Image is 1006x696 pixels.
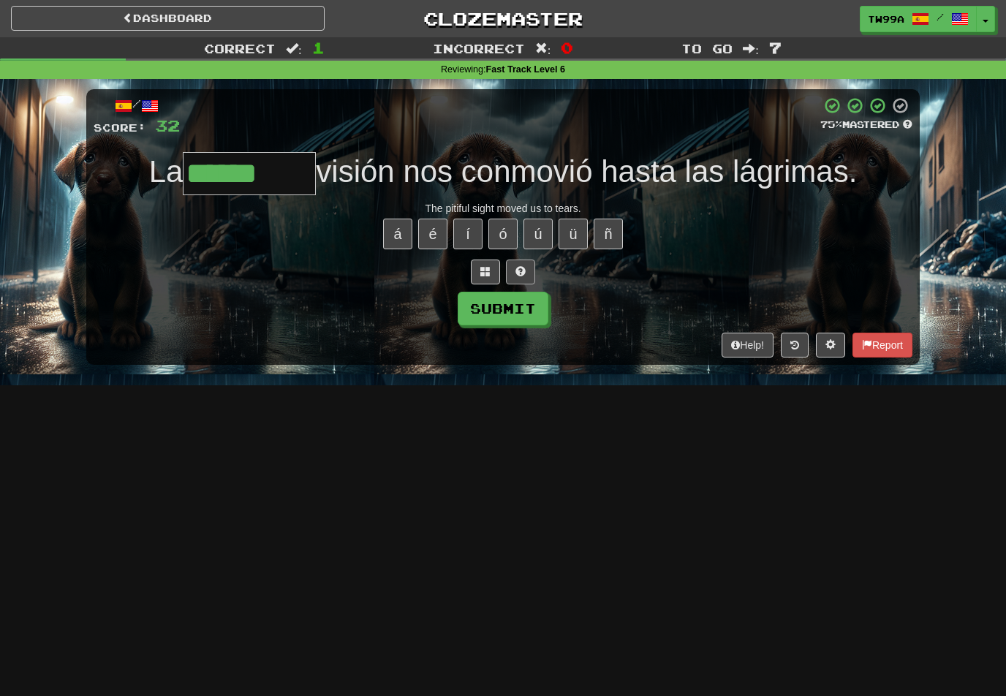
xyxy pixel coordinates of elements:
span: Correct [204,41,276,56]
button: ñ [594,219,623,249]
span: To go [681,41,733,56]
span: : [535,42,551,55]
button: Help! [722,333,774,358]
span: Tw99a [868,12,904,26]
span: 7 [769,39,782,56]
div: The pitiful sight moved us to tears. [94,201,912,216]
strong: Fast Track Level 6 [486,64,566,75]
span: visión nos conmovió hasta las lágrimas. [316,154,857,189]
div: Mastered [820,118,912,132]
button: Report [852,333,912,358]
button: Submit [458,292,548,325]
button: Single letter hint - you only get 1 per sentence and score half the points! alt+h [506,260,535,284]
button: ü [559,219,588,249]
div: / [94,97,180,115]
span: Incorrect [433,41,525,56]
span: 1 [312,39,325,56]
span: / [937,12,944,22]
button: é [418,219,447,249]
a: Tw99a / [860,6,977,32]
span: Score: [94,121,146,134]
a: Dashboard [11,6,325,31]
button: Round history (alt+y) [781,333,809,358]
span: La [149,154,184,189]
a: Clozemaster [347,6,660,31]
span: 0 [561,39,573,56]
span: : [743,42,759,55]
button: ó [488,219,518,249]
button: í [453,219,483,249]
span: 32 [155,116,180,135]
span: 75 % [820,118,842,130]
button: Switch sentence to multiple choice alt+p [471,260,500,284]
button: ú [523,219,553,249]
button: á [383,219,412,249]
span: : [286,42,302,55]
